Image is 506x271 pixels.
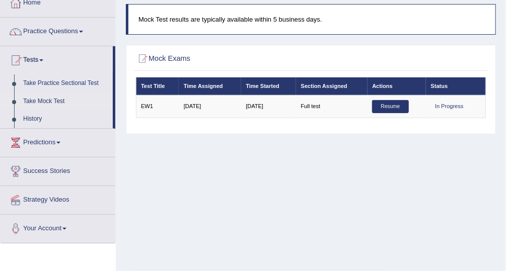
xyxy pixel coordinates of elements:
[179,77,241,95] th: Time Assigned
[19,93,113,111] a: Take Mock Test
[372,100,408,113] a: Resume
[19,110,113,128] a: History
[1,46,113,71] a: Tests
[1,129,115,154] a: Predictions
[1,157,115,183] a: Success Stories
[296,95,368,118] td: Full test
[241,95,296,118] td: [DATE]
[1,18,115,43] a: Practice Questions
[179,95,241,118] td: [DATE]
[296,77,368,95] th: Section Assigned
[19,74,113,93] a: Take Practice Sectional Test
[431,100,468,113] div: In Progress
[136,77,179,95] th: Test Title
[136,95,179,118] td: EW1
[426,77,486,95] th: Status
[241,77,296,95] th: Time Started
[136,52,353,65] h2: Mock Exams
[1,215,115,240] a: Your Account
[138,15,485,24] p: Mock Test results are typically available within 5 business days.
[368,77,426,95] th: Actions
[1,186,115,211] a: Strategy Videos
